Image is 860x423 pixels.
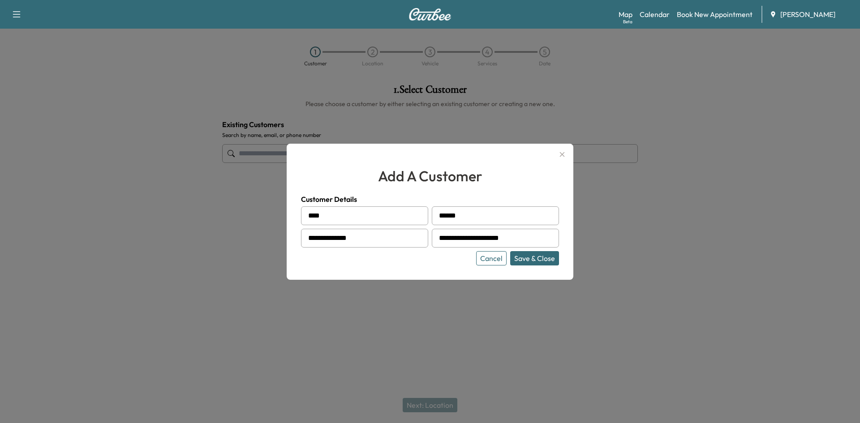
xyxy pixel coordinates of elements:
[301,165,559,187] h2: add a customer
[476,251,507,265] button: Cancel
[640,9,670,20] a: Calendar
[510,251,559,265] button: Save & Close
[301,194,559,205] h4: Customer Details
[677,9,752,20] a: Book New Appointment
[780,9,835,20] span: [PERSON_NAME]
[623,18,632,25] div: Beta
[619,9,632,20] a: MapBeta
[408,8,451,21] img: Curbee Logo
